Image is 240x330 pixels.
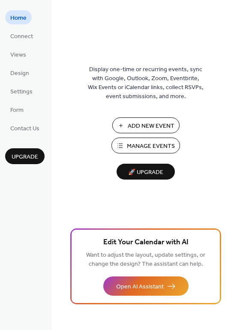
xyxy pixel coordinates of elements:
[10,32,33,41] span: Connect
[5,148,45,164] button: Upgrade
[116,282,164,291] span: Open AI Assistant
[117,164,175,180] button: 🚀 Upgrade
[86,249,205,270] span: Want to adjust the layout, update settings, or change the design? The assistant can help.
[112,117,180,133] button: Add New Event
[128,122,174,131] span: Add New Event
[5,84,38,98] a: Settings
[5,29,38,43] a: Connect
[5,10,32,24] a: Home
[88,65,204,101] span: Display one-time or recurring events, sync with Google, Outlook, Zoom, Eventbrite, Wix Events or ...
[10,69,29,78] span: Design
[10,87,33,96] span: Settings
[5,47,31,61] a: Views
[10,106,24,115] span: Form
[103,237,189,249] span: Edit Your Calendar with AI
[5,66,34,80] a: Design
[12,153,38,162] span: Upgrade
[5,102,29,117] a: Form
[10,51,26,60] span: Views
[122,167,170,178] span: 🚀 Upgrade
[111,138,180,153] button: Manage Events
[10,14,27,23] span: Home
[5,121,45,135] a: Contact Us
[103,276,189,296] button: Open AI Assistant
[127,142,175,151] span: Manage Events
[10,124,39,133] span: Contact Us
